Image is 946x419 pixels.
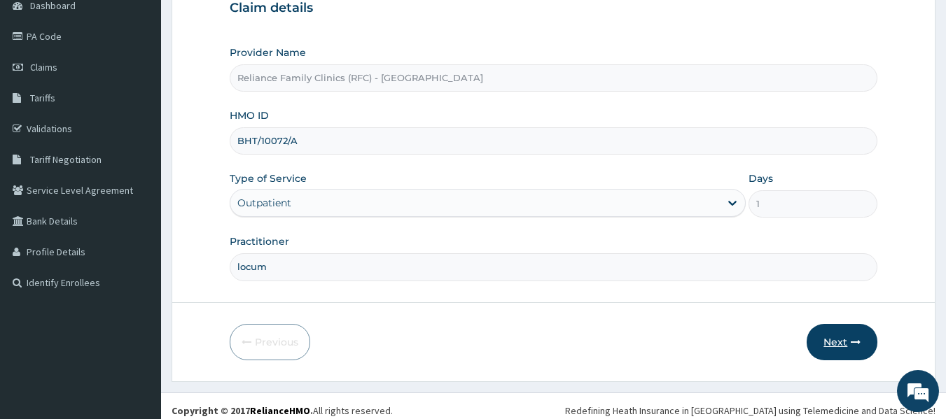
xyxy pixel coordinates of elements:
div: Minimize live chat window [230,7,263,41]
img: d_794563401_company_1708531726252_794563401 [26,70,57,105]
a: RelianceHMO [250,404,310,417]
span: Tariffs [30,92,55,104]
label: Provider Name [230,45,306,59]
span: We're online! [81,122,193,264]
div: Outpatient [237,196,291,210]
label: HMO ID [230,108,269,122]
input: Enter HMO ID [230,127,878,155]
input: Enter Name [230,253,878,280]
div: Chat with us now [73,78,235,97]
strong: Copyright © 2017 . [172,404,313,417]
span: Claims [30,61,57,73]
h3: Claim details [230,1,878,16]
label: Type of Service [230,171,307,185]
div: Redefining Heath Insurance in [GEOGRAPHIC_DATA] using Telemedicine and Data Science! [565,404,935,418]
label: Days [749,171,773,185]
button: Previous [230,324,310,360]
button: Next [807,324,877,360]
textarea: Type your message and hit 'Enter' [7,274,267,323]
span: Tariff Negotiation [30,153,102,166]
label: Practitioner [230,234,289,248]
